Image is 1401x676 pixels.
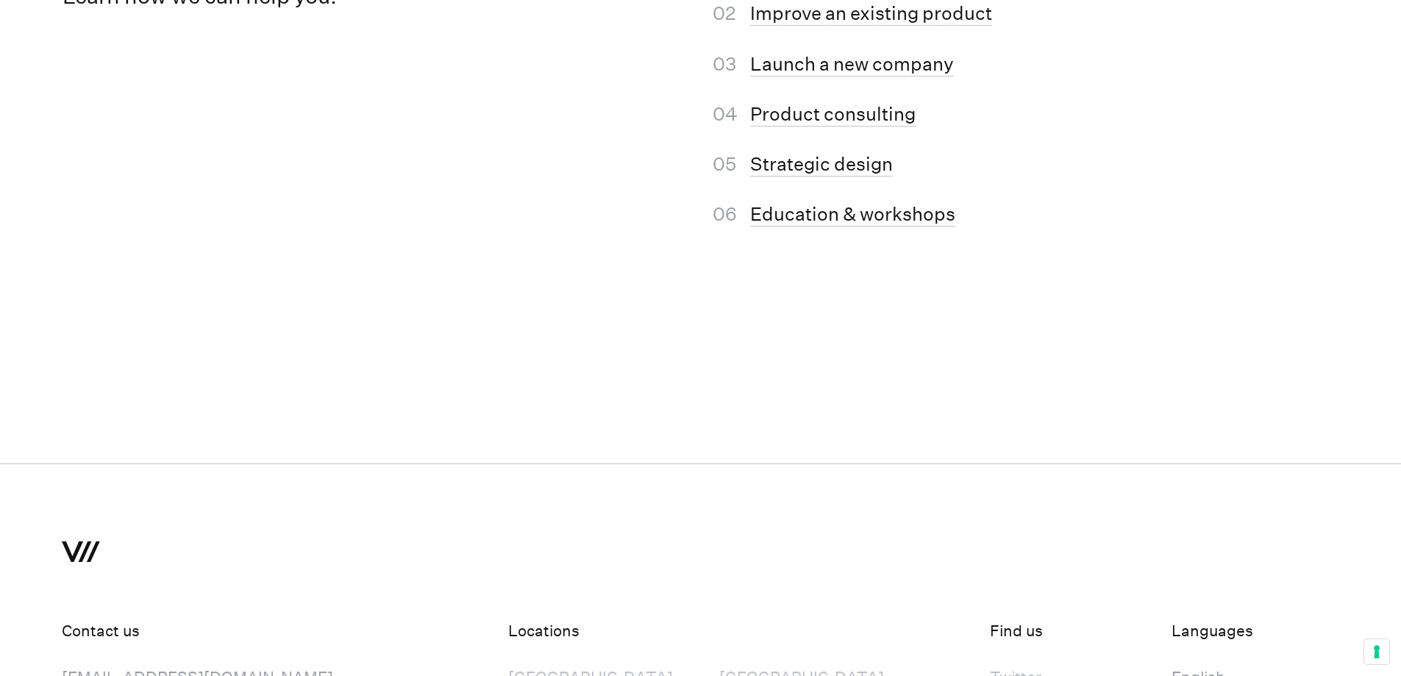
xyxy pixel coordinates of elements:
a: Education & workshops [750,203,955,227]
button: Your consent preferences for tracking technologies [1364,639,1389,664]
a: Product consulting [750,103,916,127]
div: Find us [990,617,1171,645]
a: Strategic design [750,153,893,177]
div: Locations [508,617,990,645]
a: Launch a new company [750,53,954,77]
a: Improve an existing product [750,2,992,26]
a: Contact us [62,622,140,641]
div: Languages [1172,617,1339,645]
